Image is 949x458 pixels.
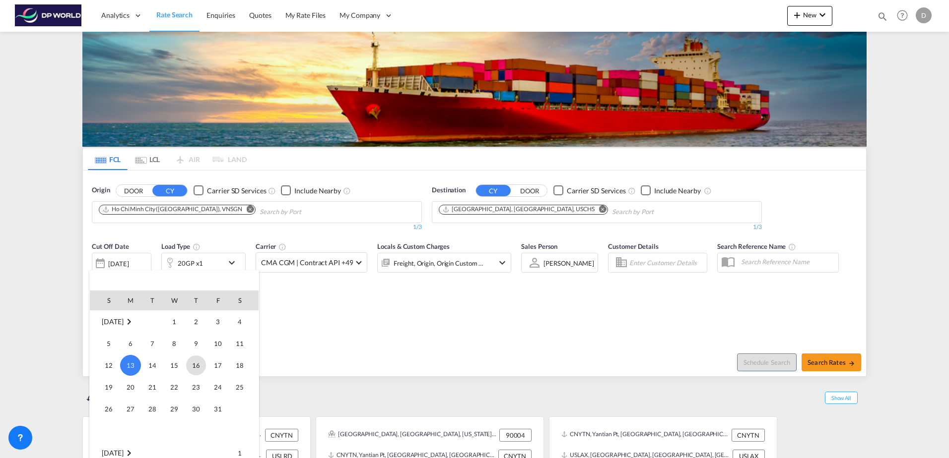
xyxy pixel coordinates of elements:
td: Sunday October 19 2025 [90,376,120,398]
span: 5 [99,334,119,353]
td: Sunday October 26 2025 [90,398,120,420]
span: 31 [208,399,228,419]
tr: Week 1 [90,310,259,333]
td: Monday October 27 2025 [120,398,141,420]
span: 4 [230,312,250,332]
span: 26 [99,399,119,419]
th: T [185,290,207,310]
td: Thursday October 23 2025 [185,376,207,398]
th: F [207,290,229,310]
td: Saturday October 18 2025 [229,354,259,376]
span: 12 [99,355,119,375]
span: 19 [99,377,119,397]
span: 7 [142,334,162,353]
td: Tuesday October 21 2025 [141,376,163,398]
th: S [229,290,259,310]
td: Friday October 10 2025 [207,333,229,354]
span: 25 [230,377,250,397]
td: Wednesday October 22 2025 [163,376,185,398]
td: Saturday October 4 2025 [229,310,259,333]
span: 6 [121,334,140,353]
span: 28 [142,399,162,419]
td: Wednesday October 29 2025 [163,398,185,420]
span: 1 [164,312,184,332]
tr: Week 2 [90,333,259,354]
td: October 2025 [90,310,163,333]
span: 30 [186,399,206,419]
span: 24 [208,377,228,397]
td: Tuesday October 7 2025 [141,333,163,354]
td: Friday October 31 2025 [207,398,229,420]
span: 16 [186,355,206,375]
span: 10 [208,334,228,353]
span: 13 [120,355,141,376]
th: S [90,290,120,310]
span: 29 [164,399,184,419]
span: [DATE] [102,449,123,457]
th: T [141,290,163,310]
td: Thursday October 2 2025 [185,310,207,333]
span: 2 [186,312,206,332]
td: Wednesday October 1 2025 [163,310,185,333]
td: Monday October 20 2025 [120,376,141,398]
th: M [120,290,141,310]
td: Thursday October 30 2025 [185,398,207,420]
tr: Week 5 [90,398,259,420]
tr: Week undefined [90,420,259,442]
td: Saturday October 25 2025 [229,376,259,398]
span: 18 [230,355,250,375]
span: 20 [121,377,140,397]
td: Tuesday October 28 2025 [141,398,163,420]
span: 21 [142,377,162,397]
td: Saturday October 11 2025 [229,333,259,354]
tr: Week 3 [90,354,259,376]
td: Friday October 17 2025 [207,354,229,376]
span: 15 [164,355,184,375]
span: 8 [164,334,184,353]
td: Wednesday October 8 2025 [163,333,185,354]
td: Wednesday October 15 2025 [163,354,185,376]
tr: Week 4 [90,376,259,398]
span: 11 [230,334,250,353]
td: Sunday October 5 2025 [90,333,120,354]
td: Monday October 13 2025 [120,354,141,376]
td: Tuesday October 14 2025 [141,354,163,376]
td: Thursday October 16 2025 [185,354,207,376]
span: 23 [186,377,206,397]
span: 9 [186,334,206,353]
span: 3 [208,312,228,332]
th: W [163,290,185,310]
span: 14 [142,355,162,375]
td: Thursday October 9 2025 [185,333,207,354]
span: [DATE] [102,317,123,326]
span: 22 [164,377,184,397]
td: Sunday October 12 2025 [90,354,120,376]
td: Friday October 24 2025 [207,376,229,398]
td: Friday October 3 2025 [207,310,229,333]
span: 17 [208,355,228,375]
span: 27 [121,399,140,419]
td: Monday October 6 2025 [120,333,141,354]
